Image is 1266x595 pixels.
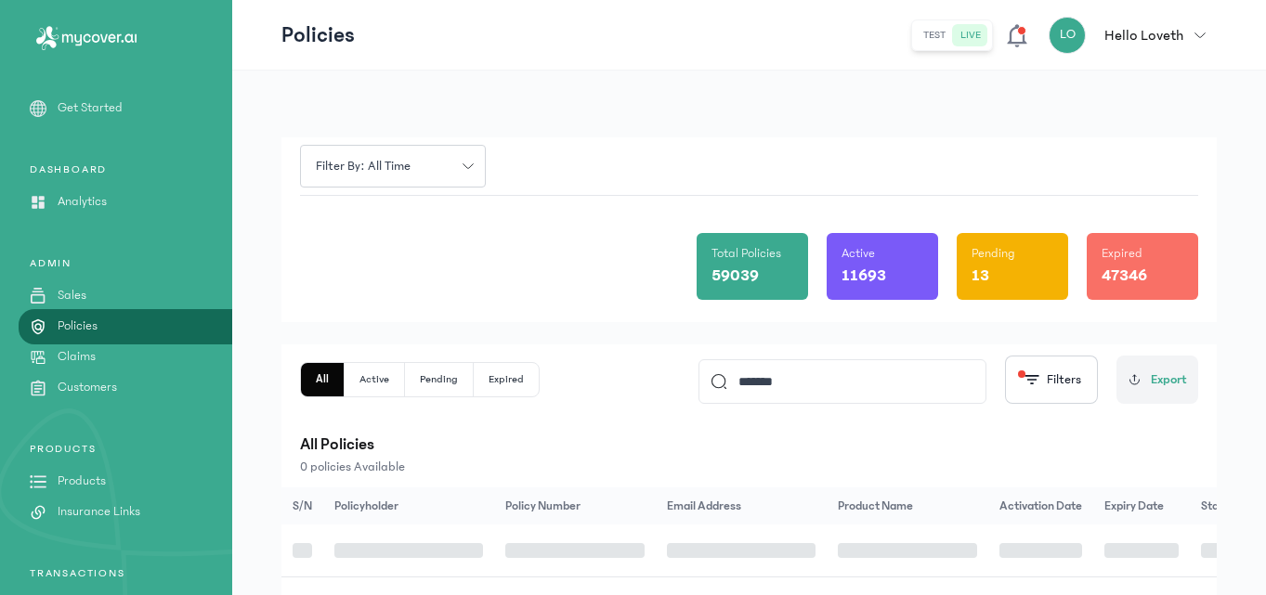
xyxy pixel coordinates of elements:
p: Insurance Links [58,502,140,522]
p: Customers [58,378,117,397]
p: Policies [58,317,98,336]
button: live [953,24,988,46]
span: Filter by: all time [305,157,422,176]
button: test [916,24,953,46]
th: Product Name [827,487,988,524]
button: All [301,363,345,396]
p: Total Policies [711,244,781,263]
div: LO [1049,17,1086,54]
p: Expired [1102,244,1142,263]
button: Active [345,363,405,396]
th: Email Address [656,487,827,524]
p: Sales [58,286,86,305]
th: Policyholder [323,487,494,524]
p: Pending [972,244,1015,263]
th: Activation Date [988,487,1093,524]
p: 13 [972,263,989,289]
p: Get Started [58,98,123,118]
p: Active [842,244,875,263]
p: Products [58,472,106,491]
th: Expiry Date [1093,487,1190,524]
button: Expired [474,363,539,396]
p: 0 policies Available [300,458,1198,476]
button: Pending [405,363,474,396]
button: Filters [1005,356,1098,404]
p: Policies [281,20,355,50]
p: Claims [58,347,96,367]
button: Filter by: all time [300,145,486,188]
button: Export [1116,356,1198,404]
p: Analytics [58,192,107,212]
p: 11693 [842,263,886,289]
span: Export [1151,370,1187,390]
p: Hello Loveth [1104,24,1183,46]
th: Policy Number [494,487,656,524]
p: All Policies [300,432,1198,458]
p: 47346 [1102,263,1147,289]
p: 59039 [711,263,759,289]
th: S/N [281,487,323,524]
button: LOHello Loveth [1049,17,1217,54]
